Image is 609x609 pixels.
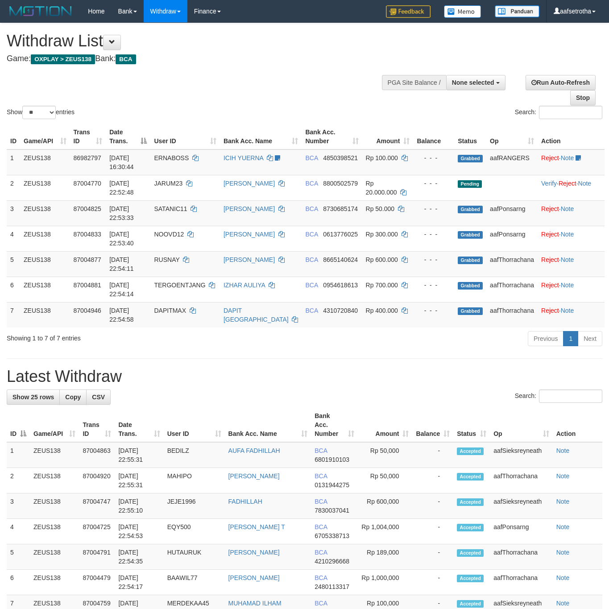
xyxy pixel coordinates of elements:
div: Showing 1 to 7 of 7 entries [7,330,247,343]
span: 86982797 [74,154,101,162]
span: Rp 700.000 [366,282,398,289]
td: 3 [7,493,30,519]
td: ZEUS138 [30,519,79,544]
td: Rp 600,000 [358,493,413,519]
td: aafSieksreyneath [490,493,553,519]
div: - - - [417,281,451,290]
a: Note [561,256,574,263]
span: Copy 8665140624 to clipboard [323,256,358,263]
a: Reject [541,256,559,263]
span: Grabbed [458,155,483,162]
span: Accepted [457,447,484,455]
td: aafRANGERS [486,149,538,175]
span: 87004833 [74,231,101,238]
span: OXPLAY > ZEUS138 [31,54,95,64]
th: Op: activate to sort column ascending [490,408,553,442]
span: [DATE] 22:54:58 [109,307,134,323]
span: BCA [315,498,327,505]
a: Reject [541,231,559,238]
td: aafPonsarng [486,226,538,251]
td: aafThorrachana [486,251,538,277]
td: JEJE1996 [164,493,225,519]
td: 3 [7,200,20,226]
th: Op: activate to sort column ascending [486,124,538,149]
a: Reject [541,307,559,314]
a: Note [556,523,570,530]
span: BCA [305,282,318,289]
span: TERGOENTJANG [154,282,205,289]
span: Copy 6801910103 to clipboard [315,456,349,463]
span: BCA [305,231,318,238]
th: Game/API: activate to sort column ascending [30,408,79,442]
span: [DATE] 22:53:40 [109,231,134,247]
span: Rp 100.000 [366,154,398,162]
span: BCA [315,472,327,480]
td: [DATE] 22:54:17 [115,570,163,595]
td: 4 [7,519,30,544]
span: Copy [65,394,81,401]
div: - - - [417,255,451,264]
td: BAAWIL77 [164,570,225,595]
td: 87004920 [79,468,115,493]
span: Accepted [457,524,484,531]
th: Bank Acc. Number: activate to sort column ascending [311,408,358,442]
a: Note [561,205,574,212]
span: BCA [315,447,327,454]
td: [DATE] 22:54:35 [115,544,163,570]
span: BCA [315,600,327,607]
span: 87004881 [74,282,101,289]
a: Note [556,498,570,505]
td: HUTAURUK [164,544,225,570]
td: · [538,200,605,226]
span: BCA [305,256,318,263]
a: Note [556,549,570,556]
label: Search: [515,389,602,403]
a: Note [556,600,570,607]
span: BCA [315,574,327,581]
span: 87004946 [74,307,101,314]
span: RUSNAY [154,256,179,263]
a: FADHILLAH [228,498,262,505]
td: - [412,570,453,595]
span: Accepted [457,575,484,582]
span: Accepted [457,473,484,481]
span: Rp 300.000 [366,231,398,238]
a: [PERSON_NAME] [228,472,280,480]
span: [DATE] 22:52:48 [109,180,134,196]
a: [PERSON_NAME] T [228,523,285,530]
td: 4 [7,226,20,251]
td: - [412,493,453,519]
span: BCA [305,154,318,162]
span: BCA [305,205,318,212]
span: Copy 8730685174 to clipboard [323,205,358,212]
select: Showentries [22,106,56,119]
span: Accepted [457,600,484,608]
span: [DATE] 22:54:11 [109,256,134,272]
a: [PERSON_NAME] [224,256,275,263]
td: · [538,302,605,327]
th: Balance [413,124,454,149]
a: [PERSON_NAME] [228,574,280,581]
th: ID: activate to sort column descending [7,408,30,442]
span: 87004770 [74,180,101,187]
th: Trans ID: activate to sort column ascending [70,124,106,149]
td: [DATE] 22:55:31 [115,442,163,468]
a: [PERSON_NAME] [224,205,275,212]
span: Copy 4310720840 to clipboard [323,307,358,314]
a: DAPIT [GEOGRAPHIC_DATA] [224,307,289,323]
a: Copy [59,389,87,405]
a: Reject [541,282,559,289]
th: Status: activate to sort column ascending [453,408,490,442]
span: BCA [315,523,327,530]
td: aafThorrachana [486,277,538,302]
span: SATANIC11 [154,205,187,212]
a: Note [561,282,574,289]
a: 1 [563,331,578,346]
td: - [412,519,453,544]
span: [DATE] 22:54:14 [109,282,134,298]
span: Rp 600.000 [366,256,398,263]
th: Bank Acc. Name: activate to sort column ascending [220,124,302,149]
span: None selected [452,79,494,86]
span: BCA [315,549,327,556]
img: Feedback.jpg [386,5,431,18]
